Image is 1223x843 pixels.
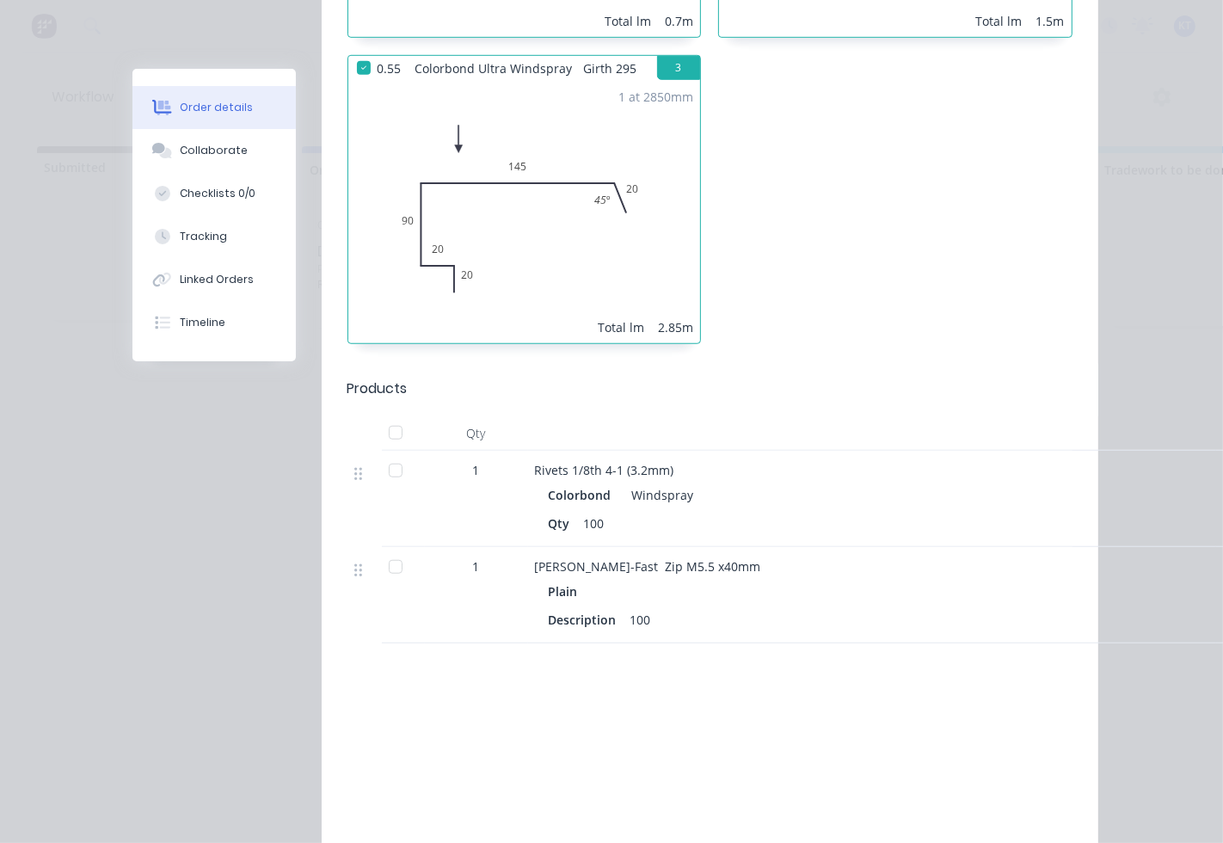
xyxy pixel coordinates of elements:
span: 0.55 [371,56,409,81]
div: 0.7m [665,12,693,30]
button: Order details [132,86,296,129]
div: Linked Orders [180,272,254,287]
div: 2.85m [658,318,693,336]
span: 1 [473,461,480,479]
div: 100 [577,511,611,536]
div: 02020901452045º1 at 2850mmTotal lm2.85m [348,81,701,343]
span: [PERSON_NAME]-Fast Zip M5.5 x40mm [535,558,761,575]
div: Total lm [605,12,651,30]
div: Qty [549,511,577,536]
span: Colorbond Ultra Windspray [409,56,580,81]
div: Order details [180,100,253,115]
button: Timeline [132,301,296,344]
div: Total lm [976,12,1023,30]
div: 1.5m [1036,12,1065,30]
button: Linked Orders [132,258,296,301]
div: Description [549,607,624,632]
div: 100 [624,607,658,632]
div: Timeline [180,315,225,330]
div: Checklists 0/0 [180,186,255,201]
div: Tracking [180,229,227,244]
div: Qty [425,416,528,451]
button: Collaborate [132,129,296,172]
div: 1 at 2850mm [618,88,693,106]
div: Colorbond [549,483,618,508]
span: 1 [473,557,480,575]
span: Rivets 1/8th 4-1 (3.2mm) [535,462,674,478]
div: Total lm [598,318,644,336]
button: Checklists 0/0 [132,172,296,215]
div: Plain [549,579,585,604]
div: Windspray [625,483,694,508]
div: Collaborate [180,143,248,158]
button: Tracking [132,215,296,258]
button: 3 [657,56,700,80]
span: Girth 295 [583,56,636,81]
div: Products [347,378,408,399]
